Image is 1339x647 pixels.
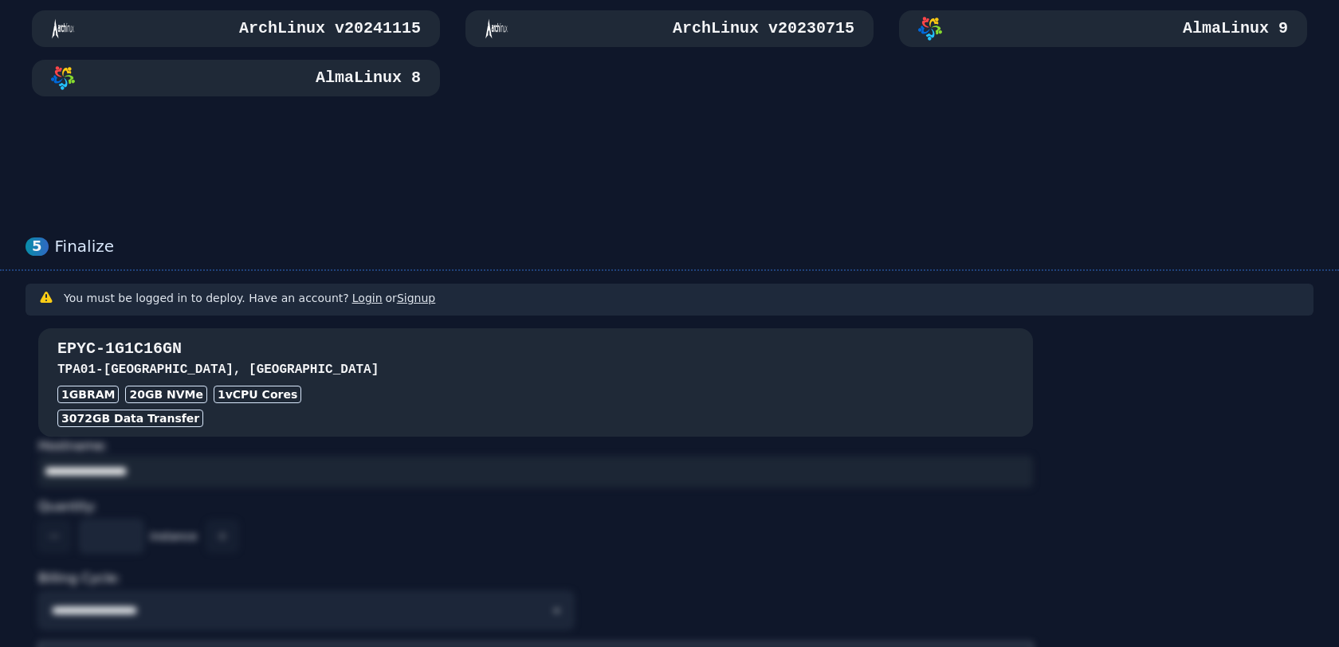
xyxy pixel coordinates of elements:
[51,66,75,90] img: AlmaLinux 8
[57,338,1014,360] h3: EPYC-1G1C16GN
[57,410,203,427] div: 3072 GB Data Transfer
[125,386,207,403] div: 20 GB NVMe
[669,18,854,40] h3: ArchLinux v20230715
[57,386,119,403] div: 1GB RAM
[57,360,1014,379] h3: TPA01 - [GEOGRAPHIC_DATA], [GEOGRAPHIC_DATA]
[352,292,383,304] a: Login
[38,437,1033,488] div: Hostname:
[32,60,440,96] button: AlmaLinux 8AlmaLinux 8
[26,237,49,256] div: 5
[465,10,874,47] button: ArchLinux v20230715ArchLinux v20230715
[32,10,440,47] button: ArchLinux v20241115ArchLinux v20241115
[918,17,942,41] img: AlmaLinux 9
[312,67,421,89] h3: AlmaLinux 8
[899,10,1307,47] button: AlmaLinux 9AlmaLinux 9
[64,290,435,306] h3: You must be logged in to deploy. Have an account? or
[150,528,197,544] span: instance
[1180,18,1288,40] h3: AlmaLinux 9
[236,18,421,40] h3: ArchLinux v20241115
[38,566,1033,591] div: Billing Cycle:
[214,386,301,403] div: 1 vCPU Cores
[38,494,1033,520] div: Quantity:
[55,237,1313,257] div: Finalize
[397,292,435,304] a: Signup
[51,17,75,41] img: ArchLinux v20241115
[485,17,509,41] img: ArchLinux v20230715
